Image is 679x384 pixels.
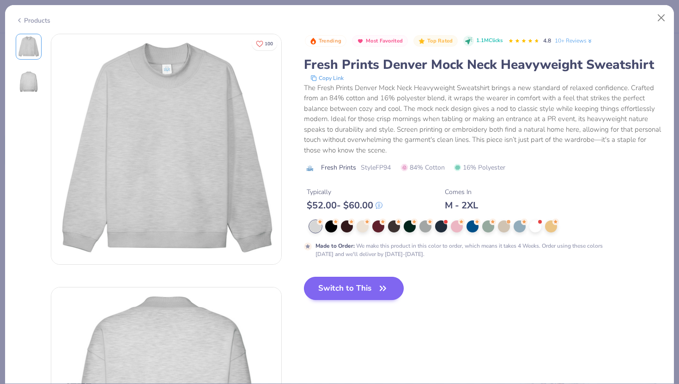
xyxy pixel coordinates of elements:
div: Typically [307,187,382,197]
button: Switch to This [304,277,404,300]
strong: Made to Order : [315,242,355,250]
button: Badge Button [305,35,346,47]
img: brand logo [304,165,316,172]
button: Badge Button [413,35,458,47]
span: Top Rated [427,38,453,43]
button: Like [252,37,277,50]
a: 10+ Reviews [555,37,593,45]
div: Products [16,16,50,25]
span: 1.1M Clicks [476,37,503,45]
div: The Fresh Prints Denver Mock Neck Heavyweight Sweatshirt brings a new standard of relaxed confide... [304,83,664,156]
span: Style FP94 [361,163,391,172]
img: Back [18,71,40,93]
img: Trending sort [309,37,317,45]
span: Most Favorited [366,38,403,43]
div: M - 2XL [445,200,478,211]
span: 84% Cotton [401,163,445,172]
img: Most Favorited sort [357,37,364,45]
button: copy to clipboard [308,73,346,83]
img: Top Rated sort [418,37,425,45]
button: Close [653,9,670,27]
span: 4.8 [543,37,551,44]
img: Front [51,34,281,264]
img: Front [18,36,40,58]
span: 16% Polyester [454,163,505,172]
span: Trending [319,38,341,43]
button: Badge Button [352,35,408,47]
span: 100 [265,42,273,46]
div: 4.8 Stars [508,34,540,49]
div: $ 52.00 - $ 60.00 [307,200,382,211]
span: Fresh Prints [321,163,356,172]
div: Comes In [445,187,478,197]
div: We make this product in this color to order, which means it takes 4 Weeks. Order using these colo... [315,242,621,258]
div: Fresh Prints Denver Mock Neck Heavyweight Sweatshirt [304,56,664,73]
